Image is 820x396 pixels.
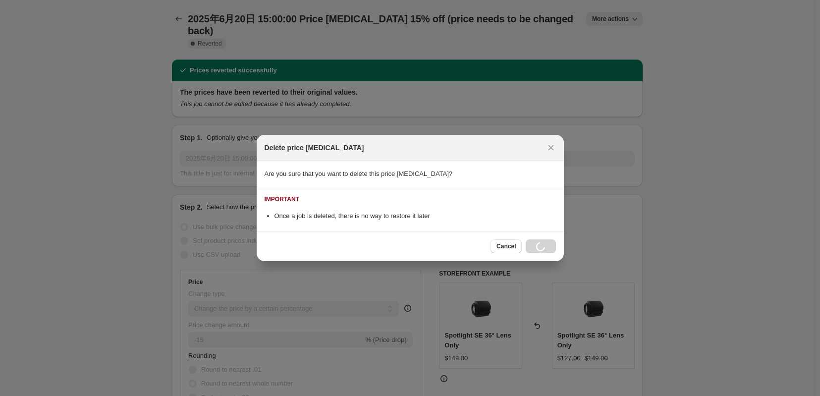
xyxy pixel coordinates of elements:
[544,141,558,155] button: Close
[274,211,556,221] li: Once a job is deleted, there is no way to restore it later
[265,195,299,203] div: IMPORTANT
[265,170,453,177] span: Are you sure that you want to delete this price [MEDICAL_DATA]?
[265,143,364,153] h2: Delete price [MEDICAL_DATA]
[491,239,522,253] button: Cancel
[496,242,516,250] span: Cancel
